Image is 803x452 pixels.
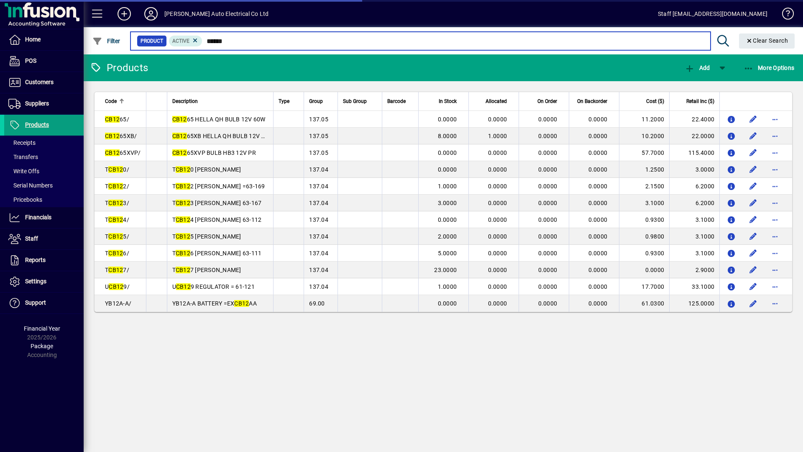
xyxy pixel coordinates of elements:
div: Allocated [474,97,514,106]
td: 115.4000 [669,144,719,161]
td: 0.0000 [619,262,669,278]
span: 0.0000 [488,300,507,307]
span: 0.0000 [538,149,557,156]
button: More options [768,280,782,293]
td: 11.2000 [619,111,669,128]
span: 2.0000 [438,233,457,240]
td: 0.9300 [619,245,669,262]
mat-chip: Activation Status: Active [169,36,202,46]
span: On Order [537,97,557,106]
span: Active [172,38,189,44]
a: Customers [4,72,84,93]
td: 0.9300 [619,211,669,228]
div: Description [172,97,269,106]
span: T 5/ [105,233,129,240]
button: Add [683,60,712,75]
a: Transfers [4,150,84,164]
em: CB12 [105,149,120,156]
span: 0.0000 [588,149,608,156]
span: 0.0000 [588,233,608,240]
span: Reports [25,257,46,263]
em: CB12 [109,283,123,290]
span: 0.0000 [438,149,457,156]
span: Group [309,97,323,106]
em: CB12 [108,200,123,206]
span: 65XVP/ [105,149,141,156]
button: Edit [747,297,760,310]
span: 0.0000 [488,267,507,273]
span: 65XVP BULB HB3 12V PR [172,149,256,156]
div: Type [279,97,299,106]
span: 69.00 [309,300,325,307]
span: 0.0000 [438,116,457,123]
span: Barcode [387,97,406,106]
span: 137.05 [309,149,328,156]
span: 1.0000 [438,283,457,290]
span: 0.0000 [538,183,557,190]
span: T 3/ [105,200,129,206]
span: Financial Year [24,325,60,332]
td: 33.1000 [669,278,719,295]
td: 6.2000 [669,178,719,195]
span: 0.0000 [438,300,457,307]
td: 3.1000 [669,228,719,245]
span: 137.04 [309,233,328,240]
button: More options [768,180,782,193]
td: 10.2000 [619,128,669,144]
span: T 2 [PERSON_NAME] =63-169 [172,183,265,190]
button: Filter [90,33,123,49]
span: T 5 [PERSON_NAME] [172,233,241,240]
span: Cost ($) [646,97,664,106]
span: 0.0000 [488,166,507,173]
span: 0.0000 [488,149,507,156]
span: 65XB/ [105,133,137,139]
span: T 6 [PERSON_NAME] 63-111 [172,250,262,257]
span: U 9 REGULATOR = 61-121 [172,283,255,290]
button: More options [768,247,782,260]
span: 0.0000 [438,216,457,223]
span: 0.0000 [588,183,608,190]
span: 0.0000 [588,300,608,307]
td: 6.2000 [669,195,719,211]
span: 3.0000 [438,200,457,206]
button: Edit [747,280,760,293]
a: Receipts [4,136,84,150]
button: More options [768,196,782,210]
span: Settings [25,278,46,285]
button: Edit [747,180,760,193]
span: T 2/ [105,183,129,190]
td: 22.4000 [669,111,719,128]
span: Clear Search [746,37,788,44]
span: 0.0000 [488,250,507,257]
div: Products [90,61,148,74]
em: CB12 [108,183,123,190]
span: Allocated [486,97,507,106]
span: T 0/ [105,166,129,173]
span: T 4 [PERSON_NAME] 63-112 [172,216,262,223]
span: 65/ [105,116,129,123]
span: 0.0000 [588,133,608,139]
span: Receipts [8,139,36,146]
span: 0.0000 [538,283,557,290]
em: CB12 [105,133,120,139]
button: More options [768,263,782,277]
span: Staff [25,235,38,242]
td: 22.0000 [669,128,719,144]
span: 0.0000 [488,216,507,223]
span: Retail Inc ($) [686,97,714,106]
span: U 9/ [105,283,130,290]
td: 3.0000 [669,161,719,178]
em: CB12 [172,133,187,139]
em: CB12 [176,183,190,190]
span: Home [25,36,41,43]
button: More Options [742,60,797,75]
span: 1.0000 [488,133,507,139]
span: Customers [25,79,54,85]
a: Financials [4,207,84,228]
div: In Stock [424,97,464,106]
span: Suppliers [25,100,49,107]
span: 137.04 [309,166,328,173]
span: 0.0000 [538,216,557,223]
button: Edit [747,230,760,243]
span: 65XB HELLA QH BULB 12V HB3 [172,133,273,139]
